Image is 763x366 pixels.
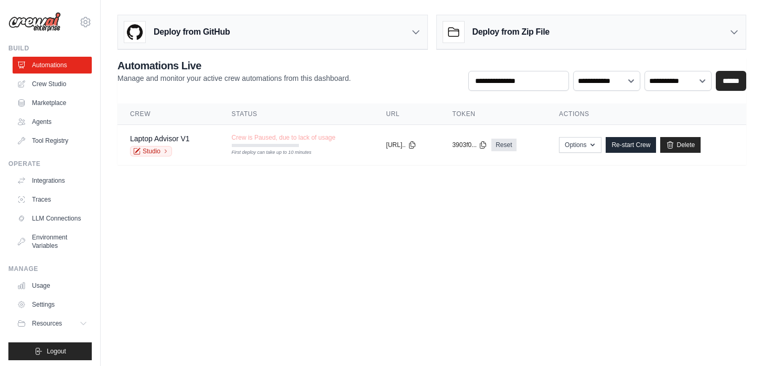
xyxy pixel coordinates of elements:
[559,137,601,153] button: Options
[8,342,92,360] button: Logout
[32,319,62,328] span: Resources
[13,210,92,227] a: LLM Connections
[8,12,61,32] img: Logo
[13,57,92,74] a: Automations
[117,58,351,73] h2: Automations Live
[8,160,92,168] div: Operate
[154,26,230,38] h3: Deploy from GitHub
[606,137,656,153] a: Re-start Crew
[124,22,145,43] img: GitHub Logo
[472,26,550,38] h3: Deploy from Zip File
[373,103,439,125] th: URL
[47,347,66,355] span: Logout
[130,146,172,156] a: Studio
[13,191,92,208] a: Traces
[439,103,546,125] th: Token
[660,137,701,153] a: Delete
[219,103,374,125] th: Status
[13,95,92,111] a: Marketplace
[452,141,487,149] button: 3903f0...
[8,265,92,273] div: Manage
[232,133,336,142] span: Crew is Paused, due to lack of usage
[13,296,92,313] a: Settings
[13,277,92,294] a: Usage
[13,113,92,130] a: Agents
[13,172,92,189] a: Integrations
[8,44,92,53] div: Build
[13,76,92,92] a: Crew Studio
[130,134,190,143] a: Laptop Advisor V1
[546,103,746,125] th: Actions
[13,315,92,332] button: Resources
[491,139,516,151] a: Reset
[13,132,92,149] a: Tool Registry
[13,229,92,254] a: Environment Variables
[117,103,219,125] th: Crew
[232,149,299,156] div: First deploy can take up to 10 minutes
[117,73,351,83] p: Manage and monitor your active crew automations from this dashboard.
